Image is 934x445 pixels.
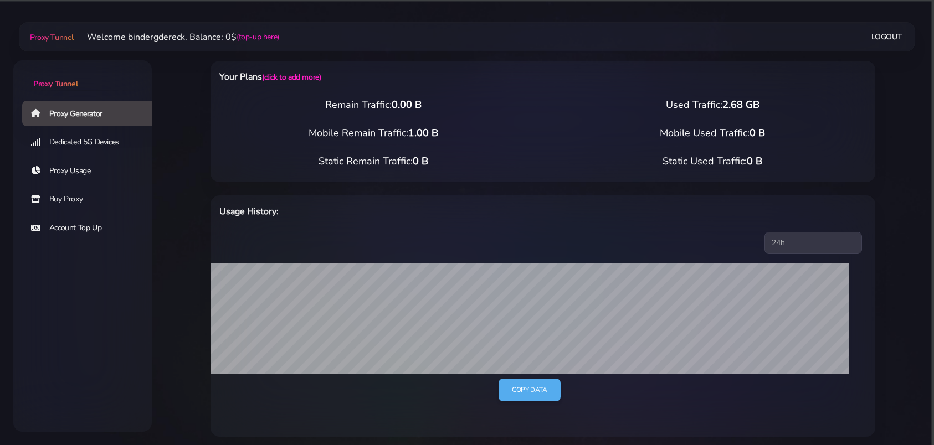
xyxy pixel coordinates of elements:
span: 1.00 B [408,126,438,139]
span: Proxy Tunnel [33,79,78,89]
span: 0 B [750,126,765,139]
div: Mobile Used Traffic: [543,126,882,141]
a: (click to add more) [262,72,321,82]
iframe: Webchat Widget [771,264,920,431]
h6: Your Plans [219,70,591,84]
div: Remain Traffic: [204,97,543,112]
a: Copy data [499,379,560,401]
h6: Usage History: [219,204,591,219]
span: 2.68 GB [722,98,759,111]
a: Logout [871,27,902,47]
a: Proxy Generator [22,101,161,126]
a: Account Top Up [22,215,161,241]
a: Dedicated 5G Devices [22,130,161,155]
span: 0.00 B [392,98,422,111]
span: Proxy Tunnel [30,32,74,43]
div: Static Remain Traffic: [204,154,543,169]
div: Used Traffic: [543,97,882,112]
a: Buy Proxy [22,187,161,212]
div: Mobile Remain Traffic: [204,126,543,141]
li: Welcome bindergdereck. Balance: 0$ [74,30,279,44]
span: 0 B [747,154,762,168]
a: Proxy Tunnel [28,28,74,46]
a: (top-up here) [237,31,279,43]
div: Static Used Traffic: [543,154,882,169]
a: Proxy Tunnel [13,60,152,90]
span: 0 B [413,154,428,168]
a: Proxy Usage [22,158,161,184]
